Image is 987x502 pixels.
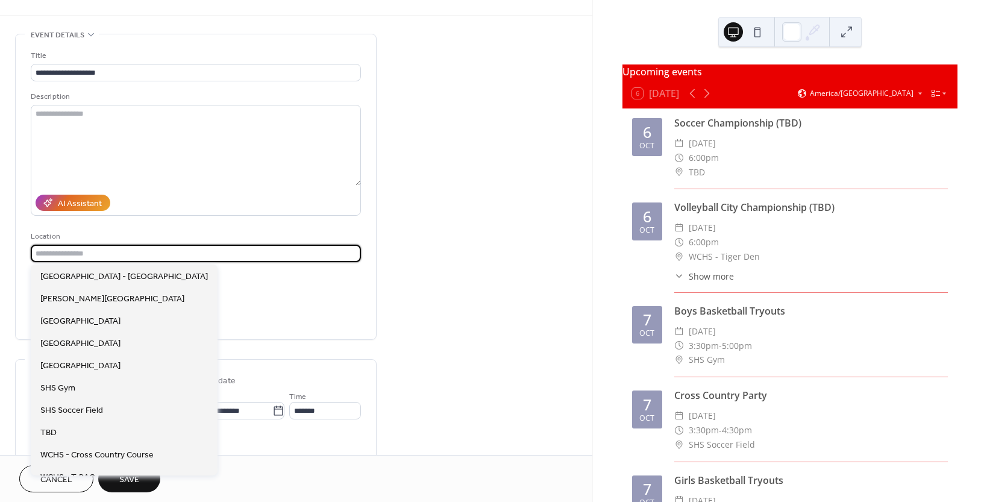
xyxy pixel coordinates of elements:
span: 6:00pm [689,235,719,249]
span: 5:00pm [722,339,752,353]
div: Description [31,90,359,103]
span: 6:00pm [689,151,719,165]
span: SHS Soccer Field [689,438,755,452]
div: Oct [639,142,654,150]
div: ​ [674,151,684,165]
div: ​ [674,249,684,264]
div: 6 [643,125,651,140]
button: Cancel [19,465,93,492]
span: 3:30pm [689,339,719,353]
div: Title [31,49,359,62]
div: Oct [639,227,654,234]
span: WCHS - Tiger Den [689,249,760,264]
span: Event details [31,29,84,42]
div: ​ [674,438,684,452]
div: ​ [674,235,684,249]
div: Location [31,230,359,243]
span: SHS Gym [689,353,725,367]
span: TBD [40,427,57,439]
div: ​ [674,270,684,283]
span: SHS Gym [40,382,75,395]
div: Upcoming events [622,64,957,79]
div: Girls Basketball Tryouts [674,473,948,488]
span: [DATE] [689,324,716,339]
div: Volleyball City Championship (TBD) [674,200,948,215]
div: Oct [639,415,654,422]
div: 7 [643,312,651,327]
span: [GEOGRAPHIC_DATA] [40,315,121,328]
span: - [719,423,722,438]
span: [DATE] [689,221,716,235]
div: Boys Basketball Tryouts [674,304,948,318]
span: Cancel [40,474,72,486]
div: 7 [643,397,651,412]
span: 4:30pm [722,423,752,438]
span: [DATE] [689,409,716,423]
span: 3:30pm [689,423,719,438]
button: ​Show more [674,270,734,283]
span: - [719,339,722,353]
button: AI Assistant [36,195,110,211]
span: WCHS - Cross Country Course [40,449,154,462]
button: Save [98,465,160,492]
span: Time [289,391,306,403]
div: ​ [674,324,684,339]
span: America/[GEOGRAPHIC_DATA] [810,90,913,97]
span: [DATE] [689,136,716,151]
span: Save [119,474,139,486]
div: ​ [674,165,684,180]
div: 6 [643,209,651,224]
div: ​ [674,423,684,438]
div: ​ [674,353,684,367]
span: [PERSON_NAME][GEOGRAPHIC_DATA] [40,293,184,306]
div: ​ [674,136,684,151]
span: [GEOGRAPHIC_DATA] - [GEOGRAPHIC_DATA] [40,271,208,283]
div: ​ [674,409,684,423]
span: [GEOGRAPHIC_DATA] [40,337,121,350]
span: WCHS - T-RAC [40,471,95,484]
div: 7 [643,482,651,497]
div: ​ [674,339,684,353]
span: SHS Soccer Field [40,404,103,417]
div: Cross Country Party [674,388,948,403]
div: Soccer Championship (TBD) [674,116,948,130]
div: Oct [639,330,654,337]
div: ​ [674,221,684,235]
div: End date [202,375,236,387]
span: Show more [689,270,734,283]
span: [GEOGRAPHIC_DATA] [40,360,121,372]
div: AI Assistant [58,198,102,210]
span: TBD [689,165,705,180]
